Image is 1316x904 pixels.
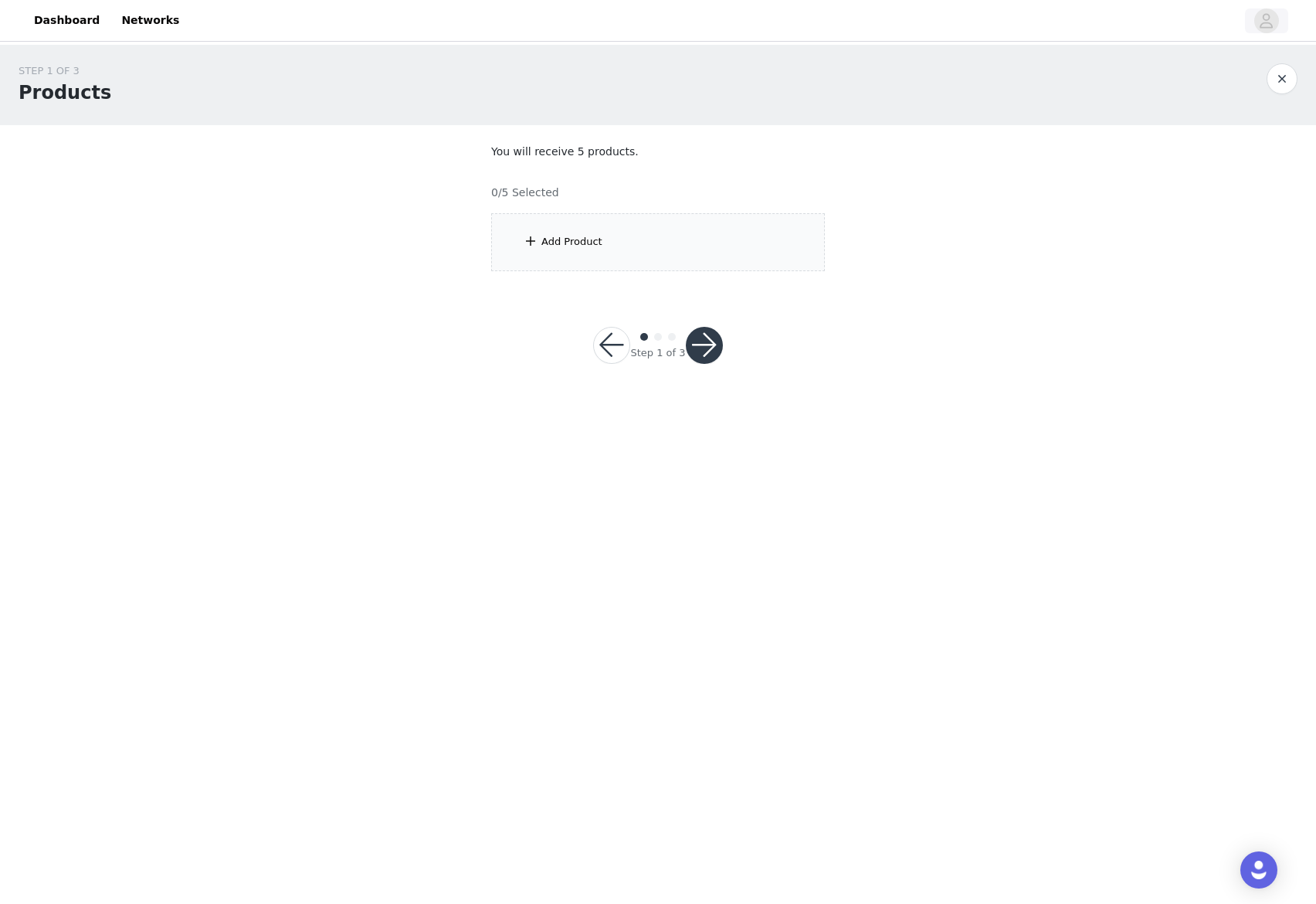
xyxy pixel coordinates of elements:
a: Networks [112,3,188,38]
div: Open Intercom Messenger [1240,851,1277,889]
p: You will receive 5 products. [491,144,825,160]
div: Step 1 of 3 [630,345,685,361]
div: avatar [1259,8,1274,33]
div: Add Product [541,234,602,250]
div: STEP 1 OF 3 [19,63,111,79]
h4: 0/5 Selected [491,185,559,201]
a: Dashboard [25,3,109,38]
h1: Products [19,79,111,107]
